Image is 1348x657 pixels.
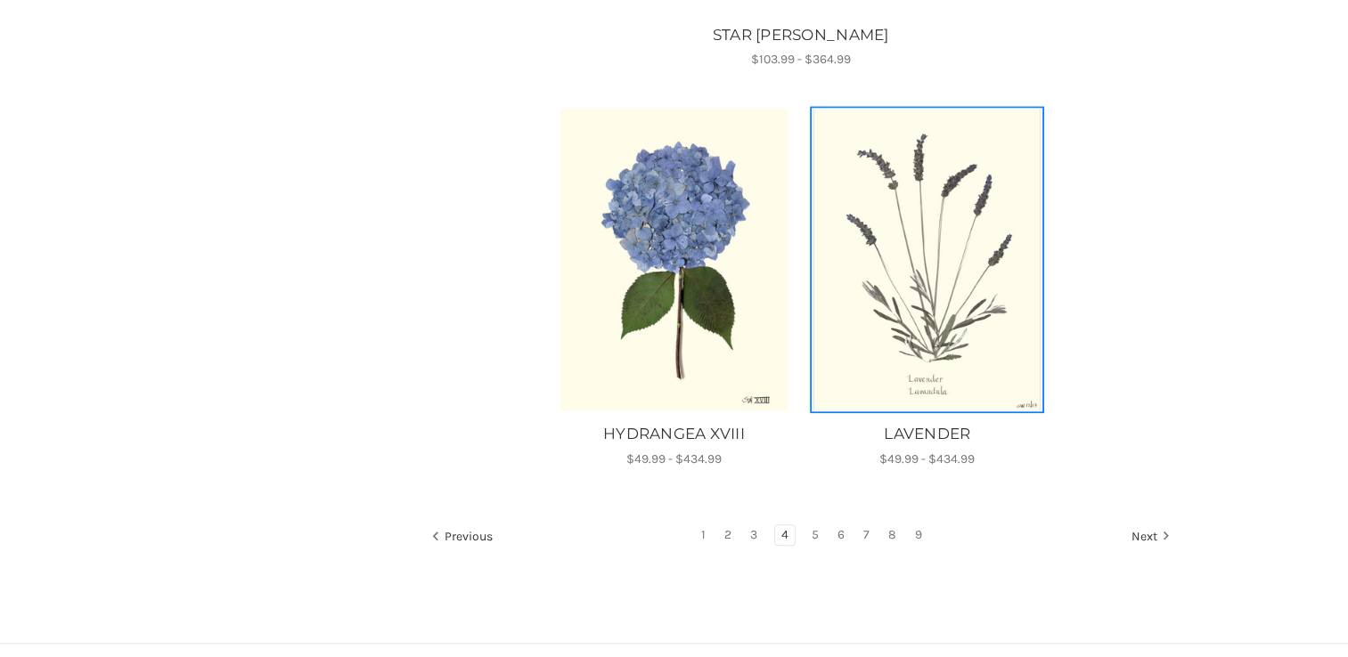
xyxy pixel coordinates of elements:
nav: pagination [430,524,1172,549]
a: LAVENDER, Price range from $49.99 to $434.99 [810,423,1044,446]
a: HYDRANGEA XVIII, Price range from $49.99 to $434.99 [560,109,788,410]
a: Page 3 of 9 [744,525,764,545]
img: Unframed [813,109,1042,410]
a: LAVENDER, Price range from $49.99 to $434.99 [813,109,1042,410]
a: Page 7 of 9 [857,525,876,545]
a: Next [1125,525,1171,548]
a: Page 8 of 9 [882,525,903,545]
a: Page 1 of 9 [695,525,712,545]
span: $49.99 - $434.99 [626,451,722,466]
a: HYDRANGEA XVIII, Price range from $49.99 to $434.99 [557,423,791,446]
span: $49.99 - $434.99 [879,451,975,466]
a: STAR JASMINE II, Price range from $103.99 to $364.99 [430,24,1172,47]
a: Page 2 of 9 [718,525,738,545]
a: Page 9 of 9 [909,525,928,545]
a: Page 6 of 9 [831,525,851,545]
img: Unframed [560,109,788,410]
span: $103.99 - $364.99 [751,52,851,67]
a: Page 5 of 9 [805,525,825,545]
a: Page 4 of 9 [775,525,795,545]
a: Previous [431,525,499,548]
